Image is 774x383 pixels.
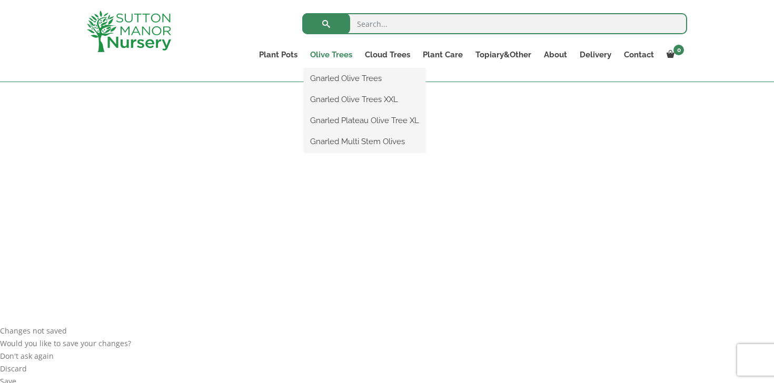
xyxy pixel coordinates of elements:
a: Plant Pots [253,47,304,62]
span: 0 [673,45,684,55]
a: Gnarled Olive Trees [304,70,425,86]
a: Olive Trees [304,47,359,62]
a: Delivery [573,47,618,62]
a: Gnarled Multi Stem Olives [304,134,425,149]
a: Contact [618,47,660,62]
a: Gnarled Olive Trees XXL [304,92,425,107]
img: logo [87,11,171,52]
a: Gnarled Plateau Olive Tree XL [304,113,425,128]
a: Cloud Trees [359,47,416,62]
input: Search... [302,13,687,34]
a: Plant Care [416,47,469,62]
a: 0 [660,47,687,62]
a: About [538,47,573,62]
a: Topiary&Other [469,47,538,62]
